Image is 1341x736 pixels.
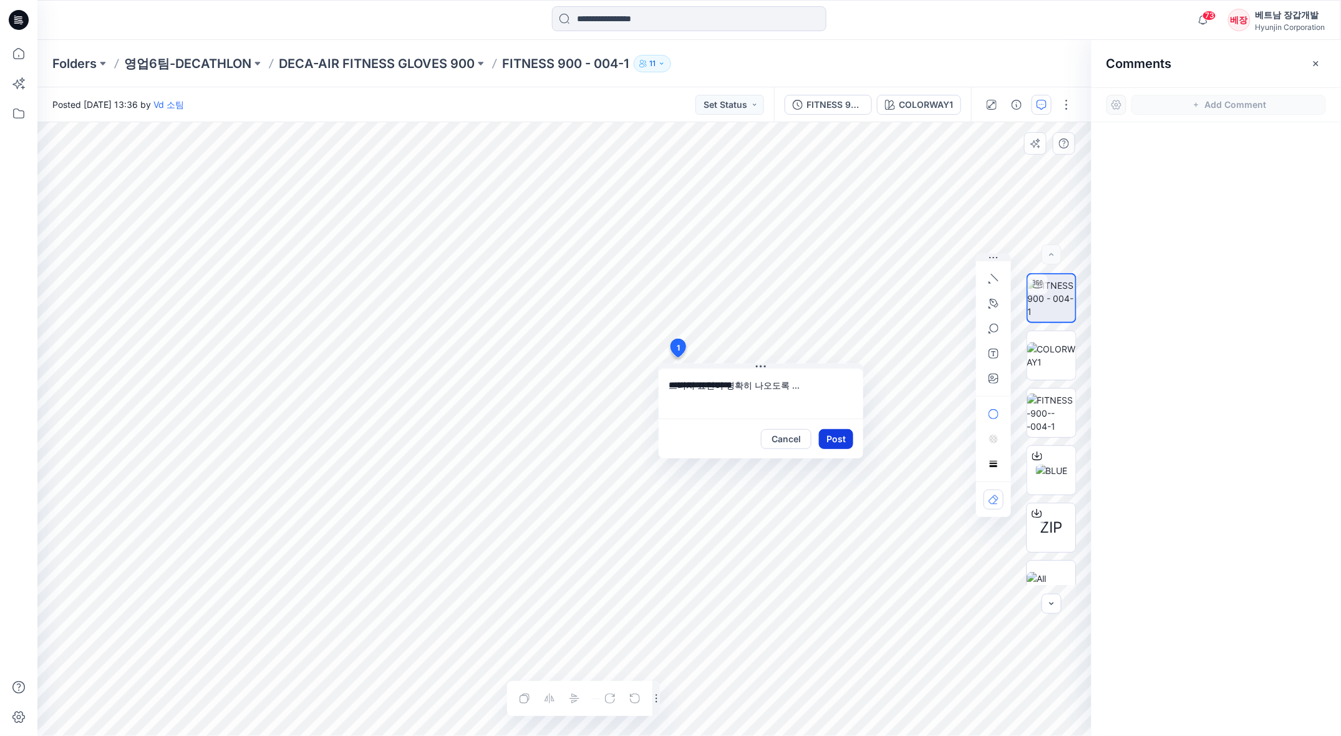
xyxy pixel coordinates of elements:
[124,55,251,72] a: 영업6팀-DECATHLON
[153,99,184,110] a: Vd 소팀
[1027,342,1076,369] img: COLORWAY1
[1027,572,1076,598] img: All colorways
[1007,95,1027,115] button: Details
[1256,22,1325,32] div: Hyunjin Corporation
[634,55,671,72] button: 11
[52,55,97,72] a: Folders
[1027,394,1076,433] img: FITNESS-900---004-1
[785,95,872,115] button: FITNESS 900 - 004-1
[1036,464,1068,477] img: BLUE
[502,55,629,72] p: FITNESS 900 - 004-1
[1028,279,1075,318] img: FITNESS 900 - 004-1
[677,342,680,354] span: 1
[1106,56,1172,71] h2: Comments
[1040,516,1063,539] span: ZIP
[819,429,853,449] button: Post
[1131,95,1326,115] button: Add Comment
[899,98,953,112] div: COLORWAY1
[761,429,811,449] button: Cancel
[806,98,864,112] div: FITNESS 900 - 004-1
[52,98,184,111] span: Posted [DATE] 13:36 by
[1203,11,1216,21] span: 73
[877,95,961,115] button: COLORWAY1
[1256,7,1325,22] div: 베트남 장갑개발
[279,55,475,72] a: DECA-AIR FITNESS GLOVES 900
[649,57,656,70] p: 11
[1228,9,1251,31] div: 베장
